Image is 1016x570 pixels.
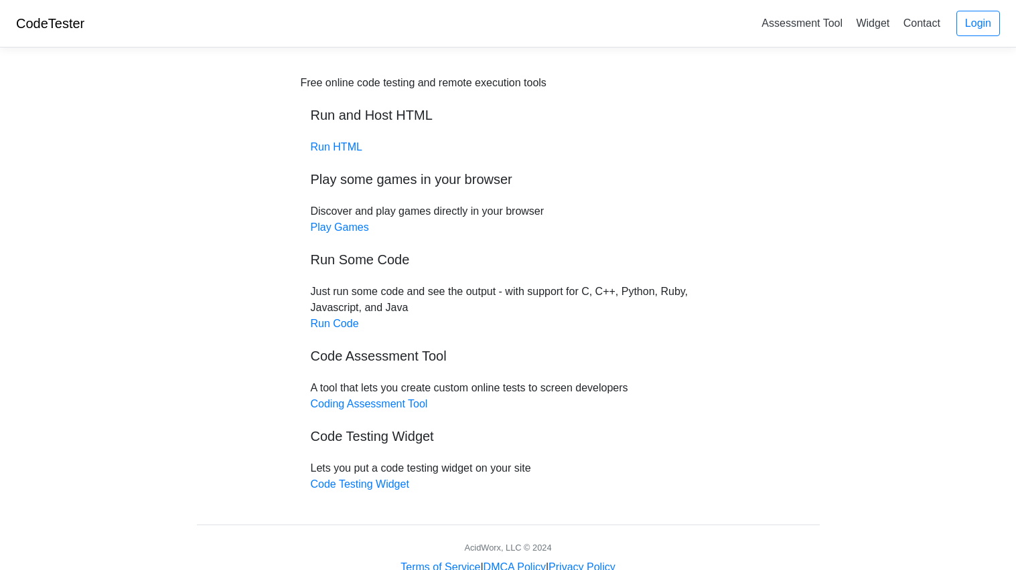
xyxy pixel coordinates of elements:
[756,12,848,34] a: Assessment Tool
[311,107,706,123] h5: Run and Host HTML
[16,16,84,31] a: CodeTester
[301,75,547,91] div: Free online code testing and remote execution tools
[311,141,362,153] a: Run HTML
[311,428,706,444] h5: Code Testing Widget
[311,171,706,187] h5: Play some games in your browser
[851,12,895,34] a: Widget
[311,252,706,268] h5: Run Some Code
[311,398,428,409] a: Coding Assessment Tool
[898,12,946,34] a: Contact
[301,75,716,492] div: Discover and play games directly in your browser Just run some code and see the output - with sup...
[464,541,551,554] div: AcidWorx, LLC © 2024
[311,221,369,233] a: Play Games
[311,478,409,490] a: Code Testing Widget
[311,318,359,329] a: Run Code
[311,348,706,364] h5: Code Assessment Tool
[956,11,1000,36] a: Login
